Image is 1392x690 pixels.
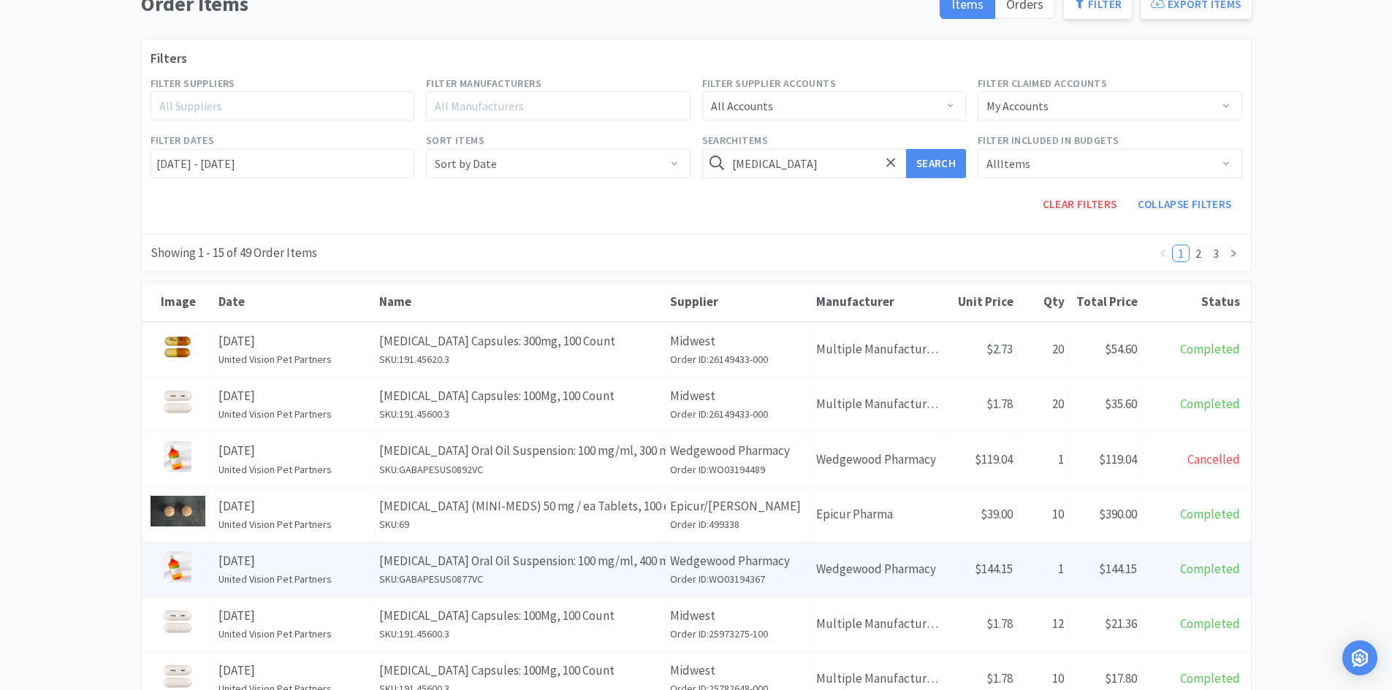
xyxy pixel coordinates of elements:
p: [MEDICAL_DATA] Capsules: 300mg, 100 Count [379,331,662,351]
p: Midwest [670,606,808,626]
a: 1 [1173,245,1189,261]
label: Sort Items [426,132,484,148]
h6: United Vision Pet Partners [218,461,371,478]
span: $54.60 [1105,341,1137,357]
span: Completed [1180,341,1240,357]
img: 1596dcc2d370420a89a069bfd60048f7_147200.jpeg [162,386,193,417]
img: 363905bc97844b67bc7934a5139ee643_462150.jpeg [164,441,191,472]
div: 20 [1017,386,1068,423]
p: Midwest [670,331,808,351]
a: 2 [1190,245,1206,261]
div: Sort by Date [435,150,497,177]
span: Completed [1180,616,1240,632]
div: Unit Price [948,294,1013,310]
img: 1596dcc2d370420a89a069bfd60048f7_147200.jpeg [162,606,193,637]
h6: SKU: 69 [379,516,662,532]
h6: Order ID: WO03194367 [670,571,808,587]
li: Previous Page [1155,245,1172,262]
p: [DATE] [218,551,371,571]
p: [DATE] [218,497,371,516]
h6: United Vision Pet Partners [218,351,371,367]
p: [DATE] [218,386,371,406]
div: Epicur Pharma [813,496,944,533]
li: 3 [1207,245,1225,262]
div: All Accounts [711,92,773,120]
div: Multiple Manufacturers [813,605,944,643]
span: Completed [1180,396,1240,412]
li: 1 [1172,245,1190,262]
div: Wedgewood Pharmacy [813,551,944,588]
p: [DATE] [218,331,371,351]
label: Filter Dates [151,132,215,148]
label: Filter Included in Budgets [978,132,1119,148]
label: Filter Supplier Accounts [702,75,837,91]
div: Date [218,294,372,310]
div: Status [1145,294,1240,310]
div: Manufacturer [816,294,940,310]
div: Multiple Manufacturers [813,331,944,368]
img: 143e318988cb4276a30ad0e44b75ba30_462128.jpeg [164,551,191,582]
h6: Order ID: 26149433-000 [670,406,808,422]
h6: United Vision Pet Partners [218,571,371,587]
span: $144.15 [975,561,1013,577]
div: Qty [1021,294,1065,310]
button: Collapse Filters [1127,190,1242,219]
p: Wedgewood Pharmacy [670,441,808,461]
h6: SKU: 191.45600.3 [379,406,662,422]
h6: United Vision Pet Partners [218,516,371,532]
img: 4e01a0981ce94d678a614f3a50140790_625869.jpeg [151,496,205,526]
span: Completed [1180,506,1240,522]
p: Wedgewood Pharmacy [670,551,808,571]
div: 1 [1017,551,1068,588]
div: Open Intercom Messenger [1342,640,1377,675]
i: icon: right [1229,249,1238,258]
div: 20 [1017,331,1068,368]
span: $119.04 [1099,451,1137,467]
span: $1.78 [986,670,1013,686]
div: Multiple Manufacturers [813,386,944,423]
div: Showing 1 - 15 of 49 Order Items [151,243,317,263]
li: Next Page [1225,245,1242,262]
span: Completed [1180,561,1240,577]
span: $35.60 [1105,396,1137,412]
h6: Order ID: WO03194489 [670,461,808,478]
div: Total Price [1072,294,1138,310]
div: My Accounts [986,92,1049,120]
label: Filter Claimed Accounts [978,75,1107,91]
div: Wedgewood Pharmacy [813,441,944,478]
input: Select date range [151,149,415,178]
p: [DATE] [218,661,371,681]
span: Cancelled [1187,451,1240,467]
h6: United Vision Pet Partners [218,626,371,642]
button: Clear Filters [1032,190,1127,219]
h6: SKU: 191.45600.3 [379,626,662,642]
div: Supplier [670,294,809,310]
div: Image [145,294,211,310]
span: $39.00 [981,506,1013,522]
p: [DATE] [218,606,371,626]
h3: Filters [151,48,1242,69]
div: 10 [1017,496,1068,533]
p: [MEDICAL_DATA] Oral Oil Suspension: 100 mg/ml, 400 ml, Chicken [379,551,662,571]
span: $390.00 [1099,506,1137,522]
p: Midwest [670,386,808,406]
p: [MEDICAL_DATA] Capsules: 100Mg, 100 Count [379,386,662,406]
p: [MEDICAL_DATA] Oral Oil Suspension: 100 mg/ml, 300 ml, Chicken [379,441,662,461]
div: All Items [986,150,1030,177]
span: $17.80 [1105,670,1137,686]
label: Filter Suppliers [151,75,235,91]
div: Name [379,294,663,310]
input: Search for items [702,149,967,178]
span: $119.04 [975,451,1013,467]
i: icon: left [1159,249,1168,258]
span: $144.15 [1099,561,1137,577]
div: All Suppliers [159,99,393,113]
p: [DATE] [218,441,371,461]
div: 12 [1017,605,1068,643]
span: $2.73 [986,341,1013,357]
div: 1 [1017,441,1068,478]
span: $1.78 [986,616,1013,632]
h6: Order ID: 26149433-000 [670,351,808,367]
label: Filter Manufacturers [426,75,541,91]
h6: Order ID: 499338 [670,516,808,532]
